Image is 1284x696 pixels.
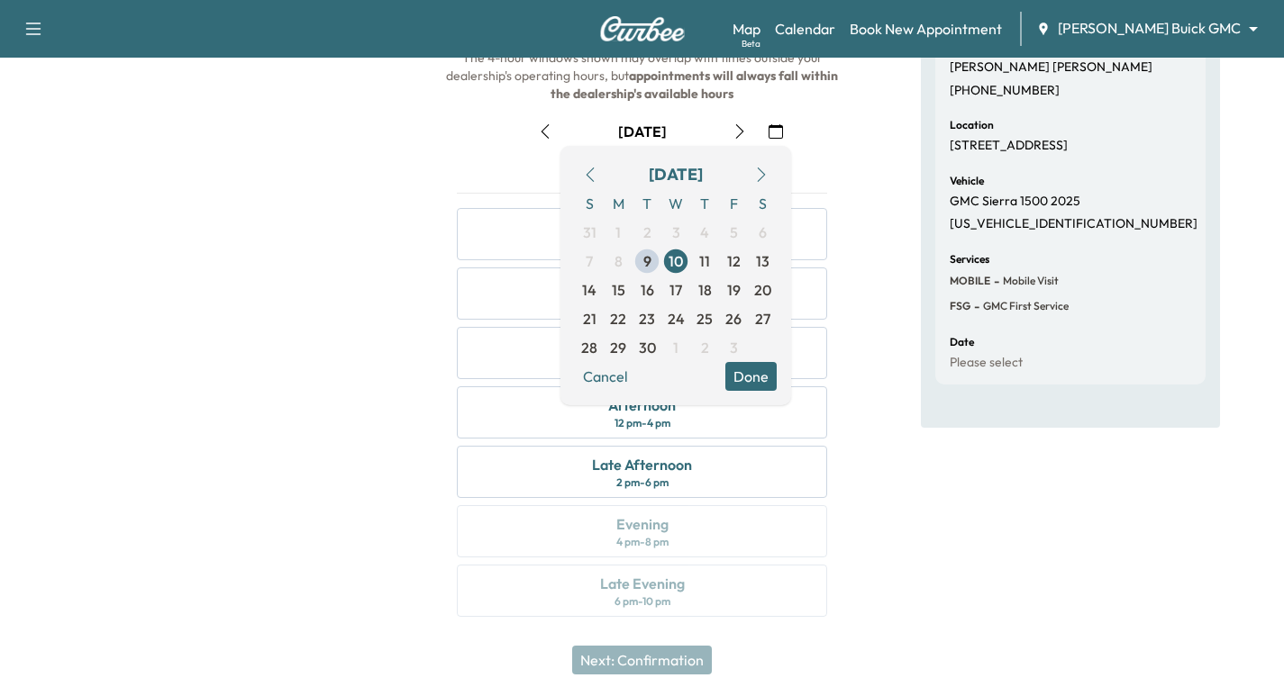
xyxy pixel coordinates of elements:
span: T [633,189,661,218]
a: Book New Appointment [850,18,1002,40]
p: [STREET_ADDRESS] [950,138,1068,154]
p: [PERSON_NAME] [PERSON_NAME] [950,59,1152,76]
a: Calendar [775,18,835,40]
button: Done [725,362,777,391]
span: 11 [699,250,710,272]
span: 17 [669,279,682,301]
span: 2 [643,221,651,243]
span: 25 [697,308,713,330]
p: [US_VEHICLE_IDENTIFICATION_NUMBER] [950,216,1197,232]
span: 4 [700,221,709,243]
div: 2 pm - 6 pm [616,475,669,490]
span: 10 [669,250,683,272]
span: M [604,189,633,218]
span: 29 [610,337,626,358]
span: S [575,189,604,218]
span: 7 [586,250,593,272]
h6: Vehicle [950,176,984,186]
span: 9 [643,250,651,272]
span: - [970,297,979,315]
button: Cancel [575,362,636,391]
p: [PHONE_NUMBER] [950,83,1060,99]
span: [PERSON_NAME] Buick GMC [1058,18,1241,39]
span: 16 [641,279,654,301]
div: [DATE] [618,122,667,141]
b: appointments will always fall within the dealership's available hours [551,68,841,102]
span: FSG [950,299,970,313]
span: W [661,189,690,218]
h6: Location [950,120,994,131]
span: 22 [610,308,626,330]
p: GMC Sierra 1500 2025 [950,194,1080,210]
p: Please select [950,355,1023,371]
div: [DATE] [649,162,703,187]
h6: Services [950,254,989,265]
span: 6 [759,221,767,243]
span: 28 [581,337,597,358]
div: Beta [742,37,760,50]
span: 24 [668,308,685,330]
span: 1 [615,221,621,243]
span: - [990,272,999,290]
span: 12 [727,250,741,272]
span: 8 [615,250,623,272]
span: 31 [583,221,596,243]
span: 26 [725,308,742,330]
span: 21 [583,308,596,330]
span: 20 [754,279,771,301]
span: 15 [612,279,625,301]
span: Mobile Visit [999,274,1059,288]
div: Late Afternoon [592,454,692,475]
span: 2 [701,337,709,358]
img: Curbee Logo [599,16,686,41]
span: GMC First Service [979,299,1069,313]
span: 13 [756,250,769,272]
span: S [748,189,777,218]
a: MapBeta [733,18,760,40]
span: F [719,189,748,218]
span: 27 [755,308,770,330]
span: 23 [639,308,655,330]
span: MOBILE [950,274,990,288]
span: 19 [727,279,741,301]
div: 12 pm - 4 pm [615,416,670,430]
span: 3 [730,337,738,358]
h6: Date [950,337,974,348]
span: 5 [730,221,738,243]
span: 30 [639,337,656,358]
span: 3 [672,221,680,243]
span: 1 [673,337,678,358]
span: 14 [582,279,596,301]
span: T [690,189,719,218]
span: 18 [698,279,712,301]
